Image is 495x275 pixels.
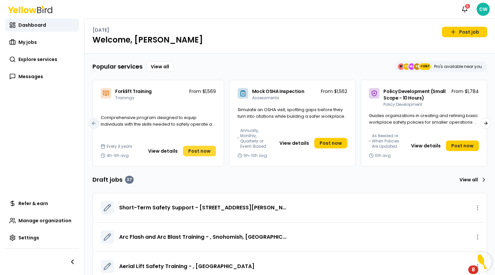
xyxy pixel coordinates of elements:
span: Trainings [115,95,134,101]
h3: Popular services [92,62,143,71]
span: Every 3 years [107,144,132,149]
span: EE [398,63,404,70]
p: From $1,569 [189,88,216,95]
span: Annually, Monthly, Quarterly or Event-Based [240,128,270,149]
p: From $1,562 [321,88,347,95]
a: Post now [314,138,347,148]
span: Dashboard [18,22,46,28]
div: 5 [464,3,471,9]
span: Manage organization [18,217,71,224]
a: My jobs [5,36,79,49]
div: 37 [125,176,134,184]
a: Short-Term Safety Support - [STREET_ADDRESS][PERSON_NAME] [119,204,288,212]
span: Forklift Training [115,88,152,95]
button: View details [407,140,445,151]
span: Post now [451,142,474,149]
span: Simulate an OSHA visit, spotting gaps before they turn into citations while building a safer work... [238,107,345,119]
a: Arc Flash and Arc Blast Training - , Snohomish, [GEOGRAPHIC_DATA] 98290 [119,233,288,241]
a: Dashboard [5,18,79,32]
span: Policy Development [383,102,422,107]
span: Mock OSHA Inspection [252,88,304,95]
span: Messages [18,73,43,80]
span: Post now [320,140,342,146]
span: Post now [188,148,211,154]
span: 5h-10h avg [244,153,267,158]
span: Explore services [18,56,57,63]
button: View details [144,146,182,156]
h3: Draft jobs [92,175,134,184]
span: MJ [408,63,415,70]
button: View details [275,138,313,148]
p: From $1,784 [452,88,479,95]
span: 10h avg [375,153,391,158]
a: Refer & earn [5,197,79,210]
button: Open Resource Center, 8 new notifications [472,252,492,272]
span: CW [477,3,490,16]
span: Guides organizations in creating and refining basic workplace safety policies for smaller operati... [369,112,478,132]
span: Policy Development (Small Scope - 10 Hours) [383,88,445,101]
a: Post now [446,140,479,151]
span: SE [414,63,420,70]
span: Assessments [252,95,279,101]
a: Settings [5,231,79,244]
span: Comprehensive program designed to equip individuals with the skills needed to safely operate a fo... [101,114,215,134]
a: Messages [5,70,79,83]
a: Post now [183,146,216,156]
a: View all [146,61,173,72]
span: My jobs [18,39,37,46]
a: Manage organization [5,214,79,227]
span: 4h-6h avg [107,153,129,158]
p: Pro's available near you [434,64,482,69]
a: Aerial Lift Safety Training - , [GEOGRAPHIC_DATA] [119,262,254,270]
h1: Welcome, [PERSON_NAME] [92,35,487,45]
a: View all [457,174,487,185]
a: Post job [442,27,487,37]
p: [DATE] [92,27,109,33]
span: As Needed or When Policies Are Updated [372,133,402,149]
span: CE [403,63,410,70]
button: 5 [458,3,471,16]
a: Explore services [5,53,79,66]
span: Settings [18,234,39,241]
span: +1357 [420,63,430,70]
span: Refer & earn [18,200,48,207]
